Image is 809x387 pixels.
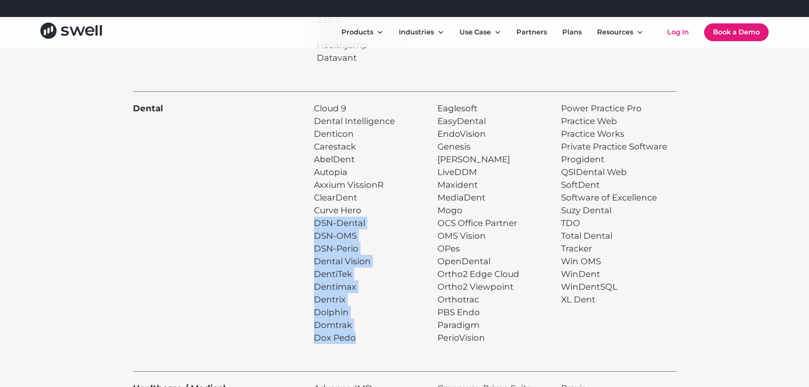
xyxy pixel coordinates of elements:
a: Plans [555,24,589,41]
p: Eaglesoft EasyDental EndoVision Genesis [PERSON_NAME] LiveDDM Maxident MediaDent Mogo OCS Office ... [437,102,519,344]
p: Power Practice Pro Practice Web Practice Works Private Practice Software Progident QSIDental Web ... [561,102,667,306]
div: Use Case [453,24,508,41]
a: Book a Demo [704,23,769,41]
p: Cloud 9 Dental Intelligence Denticon Carestack AbelDent Autopia Axxium VissionR ClearDent Curve H... [314,102,395,344]
a: Partners [510,24,554,41]
div: Dental [133,102,163,115]
div: Resources [597,27,633,37]
div: Products [341,27,373,37]
div: Industries [392,24,451,41]
div: Resources [590,24,650,41]
div: Industries [399,27,434,37]
div: Products [335,24,390,41]
a: Log In [659,24,697,41]
div: Use Case [459,27,491,37]
a: home [40,23,102,42]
